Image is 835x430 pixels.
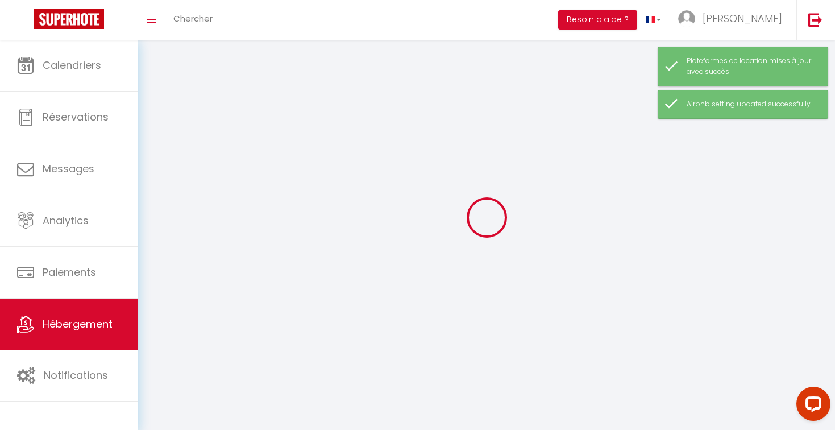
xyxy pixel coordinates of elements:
[703,11,782,26] span: [PERSON_NAME]
[808,13,822,27] img: logout
[43,213,89,228] span: Analytics
[43,110,109,124] span: Réservations
[43,58,101,72] span: Calendriers
[687,99,816,110] div: Airbnb setting updated successfully
[43,162,94,176] span: Messages
[687,56,816,77] div: Plateformes de location mises à jour avec succès
[173,13,213,24] span: Chercher
[44,368,108,382] span: Notifications
[43,317,113,331] span: Hébergement
[787,382,835,430] iframe: LiveChat chat widget
[43,265,96,279] span: Paiements
[34,9,104,29] img: Super Booking
[678,10,695,27] img: ...
[558,10,637,30] button: Besoin d'aide ?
